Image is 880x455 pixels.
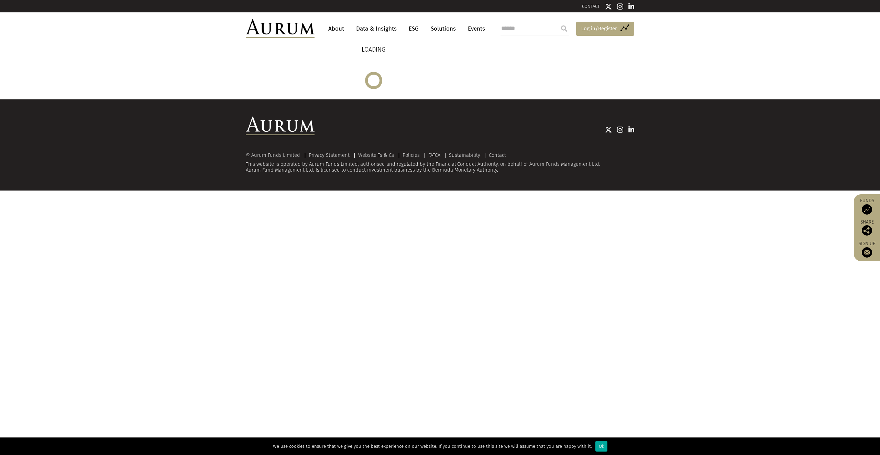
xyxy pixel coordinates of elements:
[309,152,350,158] a: Privacy Statement
[489,152,506,158] a: Contact
[628,3,635,10] img: Linkedin icon
[605,3,612,10] img: Twitter icon
[246,19,315,38] img: Aurum
[246,117,315,135] img: Aurum Logo
[428,152,440,158] a: FATCA
[617,126,623,133] img: Instagram icon
[617,3,623,10] img: Instagram icon
[358,152,394,158] a: Website Ts & Cs
[362,45,385,55] p: LOADING
[405,22,422,35] a: ESG
[582,4,600,9] a: CONTACT
[576,22,634,36] a: Log in/Register
[353,22,400,35] a: Data & Insights
[246,153,304,158] div: © Aurum Funds Limited
[628,126,635,133] img: Linkedin icon
[605,126,612,133] img: Twitter icon
[246,152,634,173] div: This website is operated by Aurum Funds Limited, authorised and regulated by the Financial Conduc...
[427,22,459,35] a: Solutions
[403,152,420,158] a: Policies
[581,24,617,33] span: Log in/Register
[464,22,485,35] a: Events
[449,152,480,158] a: Sustainability
[325,22,348,35] a: About
[557,22,571,35] input: Submit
